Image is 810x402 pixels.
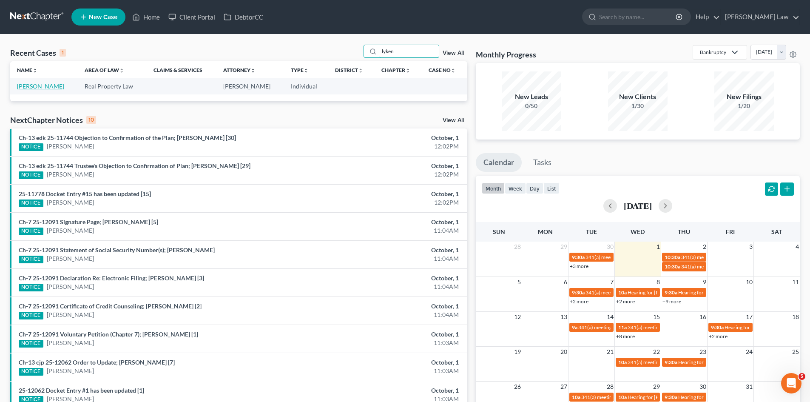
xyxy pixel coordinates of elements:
[47,282,94,291] a: [PERSON_NAME]
[702,242,707,252] span: 2
[147,61,216,78] th: Claims & Services
[585,254,668,260] span: 341(a) meeting for [PERSON_NAME]
[318,330,459,339] div: October, 1
[318,226,459,235] div: 11:04AM
[47,226,94,235] a: [PERSON_NAME]
[681,254,763,260] span: 341(a) meeting for [PERSON_NAME]
[681,263,763,270] span: 341(a) meeting for [PERSON_NAME]
[47,339,94,347] a: [PERSON_NAME]
[570,298,588,305] a: +2 more
[89,14,117,20] span: New Case
[714,102,774,110] div: 1/20
[572,289,585,296] span: 9:30a
[32,68,37,73] i: unfold_more
[599,9,677,25] input: Search by name...
[656,242,661,252] span: 1
[624,201,652,210] h2: [DATE]
[606,312,614,322] span: 14
[318,386,459,395] div: October, 1
[665,359,677,365] span: 9:30a
[19,134,236,141] a: Ch-13 edk 25-11744 Objection to Confirmation of the Plan; [PERSON_NAME] [30]
[795,242,800,252] span: 4
[86,116,96,124] div: 10
[678,228,690,235] span: Thu
[47,254,94,263] a: [PERSON_NAME]
[572,394,580,400] span: 10a
[502,102,561,110] div: 0/50
[745,277,753,287] span: 10
[216,78,284,94] td: [PERSON_NAME]
[538,228,553,235] span: Mon
[618,394,627,400] span: 10a
[19,228,43,235] div: NOTICE
[318,218,459,226] div: October, 1
[665,254,680,260] span: 10:30a
[699,382,707,392] span: 30
[502,92,561,102] div: New Leads
[19,368,43,376] div: NOTICE
[443,50,464,56] a: View All
[443,117,464,123] a: View All
[19,143,43,151] div: NOTICE
[585,289,668,296] span: 341(a) meeting for [PERSON_NAME]
[19,302,202,310] a: Ch-7 25-12091 Certificate of Credit Counseling; [PERSON_NAME] [2]
[513,382,522,392] span: 26
[606,242,614,252] span: 30
[128,9,164,25] a: Home
[47,367,94,375] a: [PERSON_NAME]
[771,228,782,235] span: Sat
[618,324,627,331] span: 11a
[665,394,677,400] span: 9:30a
[476,153,522,172] a: Calendar
[578,324,660,331] span: 341(a) meeting for [PERSON_NAME]
[791,347,800,357] span: 25
[318,282,459,291] div: 11:04AM
[711,324,724,331] span: 9:30a
[318,367,459,375] div: 11:03AM
[608,92,668,102] div: New Clients
[318,170,459,179] div: 12:02PM
[318,134,459,142] div: October, 1
[19,246,215,254] a: Ch-7 25-12091 Statement of Social Security Number(s); [PERSON_NAME]
[543,182,560,194] button: list
[628,324,710,331] span: 341(a) meeting for [PERSON_NAME]
[560,242,568,252] span: 29
[678,359,745,365] span: Hearing for [PERSON_NAME]
[745,312,753,322] span: 17
[19,387,144,394] a: 25-12062 Docket Entry #1 has been updated [1]
[618,289,627,296] span: 10a
[572,254,585,260] span: 9:30a
[517,277,522,287] span: 5
[318,190,459,198] div: October, 1
[513,347,522,357] span: 19
[19,162,250,169] a: Ch-13 edk 25-11744 Trustee's Objection to Confirmation of Plan; [PERSON_NAME] [29]
[291,67,309,73] a: Typeunfold_more
[318,198,459,207] div: 12:02PM
[709,333,728,339] a: +2 more
[379,45,439,57] input: Search by name...
[586,228,597,235] span: Tue
[164,9,219,25] a: Client Portal
[560,312,568,322] span: 13
[725,324,791,331] span: Hearing for [PERSON_NAME]
[493,228,505,235] span: Sun
[513,242,522,252] span: 28
[609,277,614,287] span: 7
[616,298,635,305] a: +2 more
[678,394,745,400] span: Hearing for [PERSON_NAME]
[560,382,568,392] span: 27
[284,78,328,94] td: Individual
[19,218,158,225] a: Ch-7 25-12091 Signature Page; [PERSON_NAME] [5]
[608,102,668,110] div: 1/30
[560,347,568,357] span: 20
[505,182,526,194] button: week
[482,182,505,194] button: month
[726,228,735,235] span: Fri
[19,171,43,179] div: NOTICE
[219,9,267,25] a: DebtorCC
[223,67,256,73] a: Attorneyunfold_more
[652,312,661,322] span: 15
[429,67,456,73] a: Case Nounfold_more
[47,311,94,319] a: [PERSON_NAME]
[628,289,694,296] span: Hearing for [PERSON_NAME]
